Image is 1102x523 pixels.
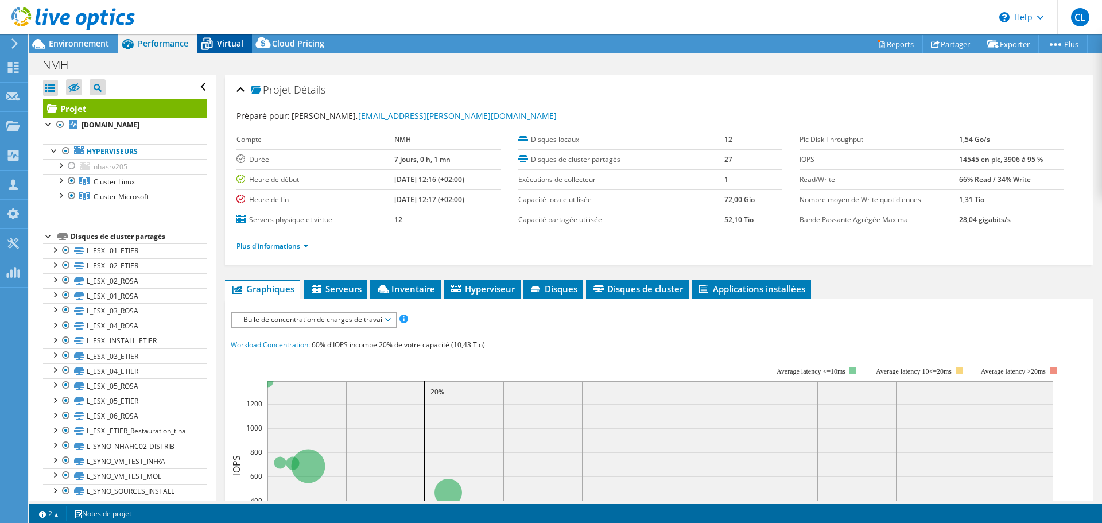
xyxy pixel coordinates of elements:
label: Nombre moyen de Write quotidiennes [800,194,959,206]
b: NMH [394,134,411,144]
tspan: Average latency 10<=20ms [876,367,952,375]
a: L_SYNO_VM_TEST_MOE [43,468,207,483]
b: 72,00 Gio [724,195,755,204]
b: 7 jours, 0 h, 1 mn [394,154,451,164]
text: 600 [250,471,262,481]
span: Détails [294,83,325,96]
span: Bulle de concentration de charges de travail [238,313,390,327]
text: 800 [250,447,262,457]
div: Disques de cluster partagés [71,230,207,243]
h1: NMH [37,59,86,71]
label: Servers physique et virtuel [236,214,394,226]
label: Préparé pour: [236,110,290,121]
span: Workload Concentration: [231,340,310,350]
b: [DATE] 12:16 (+02:00) [394,175,464,184]
span: nhasrv205 [94,162,127,172]
label: Read/Write [800,174,959,185]
a: nhasrv205 [43,159,207,174]
a: L_ESXi_03_ETIER [43,348,207,363]
span: Serveurs [310,283,362,295]
text: Average latency >20ms [981,367,1046,375]
label: IOPS [800,154,959,165]
b: 52,10 Tio [724,215,754,224]
span: Hyperviseur [449,283,515,295]
b: [DOMAIN_NAME] [82,120,139,130]
span: Cloud Pricing [272,38,324,49]
b: 14545 en pic, 3906 à 95 % [959,154,1043,164]
a: L_SYNO_RETAIN [43,499,207,514]
text: 1200 [246,399,262,409]
tspan: Average latency <=10ms [777,367,845,375]
span: [PERSON_NAME], [292,110,557,121]
text: IOPS [230,455,243,475]
text: 20% [430,387,444,397]
a: [DOMAIN_NAME] [43,118,207,133]
b: 1 [724,175,728,184]
a: L_ESXi_05_ROSA [43,378,207,393]
a: L_ESXi_01_ETIER [43,243,207,258]
a: L_ESXi_02_ROSA [43,273,207,288]
label: Heure de début [236,174,394,185]
a: Plus d'informations [236,241,309,251]
a: L_ESXi_05_ETIER [43,394,207,409]
label: Heure de fin [236,194,394,206]
span: Cluster Microsoft [94,192,149,202]
label: Exécutions de collecteur [518,174,724,185]
a: Plus [1038,35,1088,53]
a: Cluster Microsoft [43,189,207,204]
label: Durée [236,154,394,165]
a: Cluster Linux [43,174,207,189]
a: Reports [868,35,923,53]
label: Pic Disk Throughput [800,134,959,145]
b: 66% Read / 34% Write [959,175,1031,184]
span: CL [1071,8,1089,26]
text: 400 [250,496,262,506]
a: L_ESXi_04_ETIER [43,363,207,378]
b: 28,04 gigabits/s [959,215,1011,224]
label: Disques de cluster partagés [518,154,724,165]
b: 27 [724,154,732,164]
a: L_SYNO_NHAFIC02-DISTRIB [43,439,207,454]
span: 60% d'IOPS incombe 20% de votre capacité (10,43 Tio) [312,340,485,350]
a: L_ESXi_03_ROSA [43,303,207,318]
b: 12 [724,134,732,144]
a: L_ESXi_ETIER_Restauration_tina [43,424,207,439]
span: Cluster Linux [94,177,135,187]
a: L_SYNO_VM_TEST_INFRA [43,454,207,468]
a: Notes de projet [66,506,139,521]
a: 2 [31,506,67,521]
span: Projet [251,84,291,96]
a: Exporter [979,35,1039,53]
b: 1,54 Go/s [959,134,990,144]
span: Performance [138,38,188,49]
a: Hyperviseurs [43,144,207,159]
span: Environnement [49,38,109,49]
text: 1000 [246,423,262,433]
label: Capacité locale utilisée [518,194,724,206]
span: Applications installées [697,283,805,295]
a: L_ESXi_01_ROSA [43,288,207,303]
svg: \n [999,12,1010,22]
span: Disques [529,283,577,295]
label: Compte [236,134,394,145]
b: 12 [394,215,402,224]
a: L_SYNO_SOURCES_INSTALL [43,484,207,499]
a: Projet [43,99,207,118]
span: Virtual [217,38,243,49]
label: Disques locaux [518,134,724,145]
b: 1,31 Tio [959,195,984,204]
a: Partager [922,35,979,53]
span: Inventaire [376,283,435,295]
a: L_ESXi_04_ROSA [43,319,207,334]
a: L_ESXi_02_ETIER [43,258,207,273]
span: Graphiques [231,283,294,295]
label: Bande Passante Agrégée Maximal [800,214,959,226]
a: L_ESXi_INSTALL_ETIER [43,334,207,348]
label: Capacité partagée utilisée [518,214,724,226]
a: [EMAIL_ADDRESS][PERSON_NAME][DOMAIN_NAME] [358,110,557,121]
a: L_ESXi_06_ROSA [43,409,207,424]
b: [DATE] 12:17 (+02:00) [394,195,464,204]
span: Disques de cluster [592,283,683,295]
